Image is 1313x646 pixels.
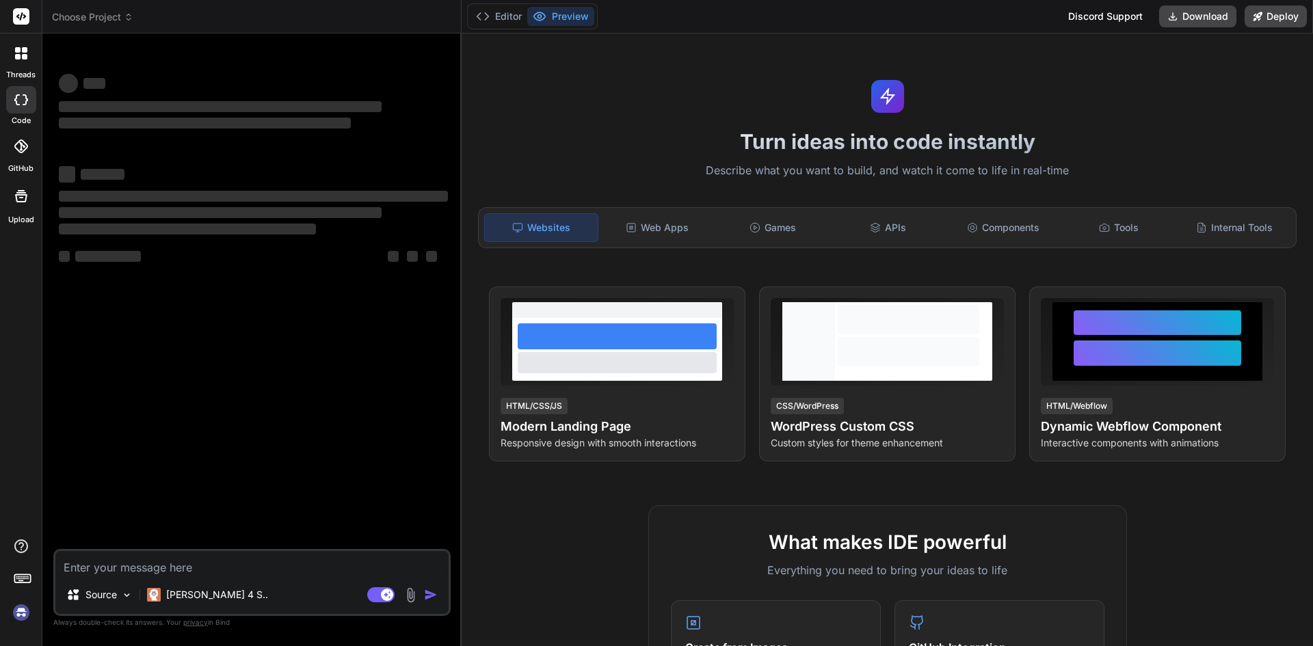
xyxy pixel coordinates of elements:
[59,251,70,262] span: ‌
[527,7,594,26] button: Preview
[59,207,382,218] span: ‌
[771,398,844,414] div: CSS/WordPress
[947,213,1060,242] div: Components
[470,7,527,26] button: Editor
[59,74,78,93] span: ‌
[1063,213,1176,242] div: Tools
[52,10,133,24] span: Choose Project
[1041,436,1274,450] p: Interactive components with animations
[1060,5,1151,27] div: Discord Support
[424,588,438,602] img: icon
[1178,213,1290,242] div: Internal Tools
[59,191,448,202] span: ‌
[59,224,316,234] span: ‌
[183,618,208,626] span: privacy
[501,398,568,414] div: HTML/CSS/JS
[484,213,598,242] div: Websites
[59,166,75,183] span: ‌
[147,588,161,602] img: Claude 4 Sonnet
[121,589,133,601] img: Pick Models
[671,528,1104,556] h2: What makes IDE powerful
[6,69,36,81] label: threads
[501,436,734,450] p: Responsive design with smooth interactions
[717,213,830,242] div: Games
[85,588,117,602] p: Source
[59,118,351,129] span: ‌
[10,601,33,624] img: signin
[388,251,399,262] span: ‌
[426,251,437,262] span: ‌
[470,162,1305,180] p: Describe what you want to build, and watch it come to life in real-time
[771,436,1004,450] p: Custom styles for theme enhancement
[59,101,382,112] span: ‌
[1041,417,1274,436] h4: Dynamic Webflow Component
[166,588,268,602] p: [PERSON_NAME] 4 S..
[12,115,31,126] label: code
[83,78,105,89] span: ‌
[8,163,34,174] label: GitHub
[1159,5,1236,27] button: Download
[470,129,1305,154] h1: Turn ideas into code instantly
[81,169,124,180] span: ‌
[1245,5,1307,27] button: Deploy
[832,213,944,242] div: APIs
[671,562,1104,578] p: Everything you need to bring your ideas to life
[403,587,419,603] img: attachment
[1041,398,1113,414] div: HTML/Webflow
[501,417,734,436] h4: Modern Landing Page
[601,213,714,242] div: Web Apps
[407,251,418,262] span: ‌
[75,251,141,262] span: ‌
[53,616,451,629] p: Always double-check its answers. Your in Bind
[8,214,34,226] label: Upload
[771,417,1004,436] h4: WordPress Custom CSS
